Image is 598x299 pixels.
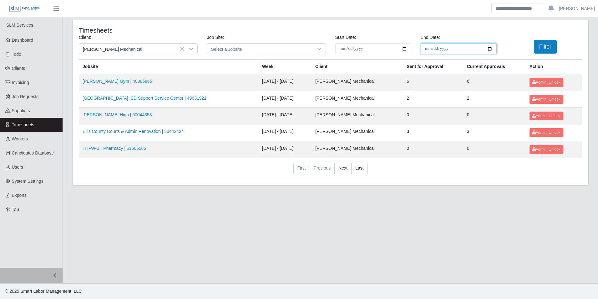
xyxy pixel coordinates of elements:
th: Week [258,60,312,74]
td: [DATE] - [DATE] [258,108,312,124]
span: Clients [12,66,25,71]
span: Suppliers [12,108,30,113]
a: [PERSON_NAME] [559,5,595,12]
td: [DATE] - [DATE] [258,124,312,141]
button: Admin: Unlock [530,145,563,154]
span: Job Requests [12,94,39,99]
span: Workers [12,136,28,141]
td: 3 [463,124,526,141]
td: 0 [463,141,526,158]
span: George Wayne Mechanical [79,44,185,54]
a: [PERSON_NAME] High | 50044353 [83,112,152,117]
td: [DATE] - [DATE] [258,141,312,158]
span: Select a Jobsite [207,44,313,54]
span: Candidates Database [12,150,54,155]
input: Search [491,3,543,14]
span: ToS [12,207,19,212]
td: 6 [403,74,463,91]
td: [DATE] - [DATE] [258,91,312,108]
a: Ellis County Courts & Admin Renovation | 50442424 [83,129,184,134]
label: Client: [79,34,91,41]
th: Action [526,60,582,74]
th: Jobsite [79,60,258,74]
span: Invoicing [12,80,29,85]
img: SLM Logo [9,5,40,12]
span: System Settings [12,179,43,184]
span: Dashboard [12,38,33,43]
label: Start Date: [335,34,356,41]
th: Client [312,60,403,74]
button: Admin: Unlock [530,95,563,104]
a: [PERSON_NAME] Gym | 40386865 [83,79,152,84]
nav: pagination [79,163,582,179]
button: Admin: Unlock [530,112,563,120]
span: Admin: Unlock [532,147,560,152]
span: Exports [12,193,27,198]
a: Last [351,163,367,174]
label: End Date: [421,34,440,41]
a: Next [334,163,352,174]
th: Current Approvals [463,60,526,74]
span: Users [12,165,23,170]
button: Admin: Unlock [530,78,563,87]
td: 2 [403,91,463,108]
td: 6 [463,74,526,91]
td: 3 [403,124,463,141]
td: [PERSON_NAME] Mechanical [312,108,403,124]
a: [GEOGRAPHIC_DATA] ISD Support Service Center | 49631921 [83,96,206,101]
th: Sent for Approval [403,60,463,74]
td: [PERSON_NAME] Mechanical [312,141,403,158]
td: 2 [463,91,526,108]
span: Admin: Unlock [532,80,560,85]
h4: Timesheets [79,26,283,34]
td: [PERSON_NAME] Mechanical [312,74,403,91]
td: [PERSON_NAME] Mechanical [312,124,403,141]
span: Admin: Unlock [532,130,560,135]
span: SLM Services [6,23,33,28]
span: Admin: Unlock [532,97,560,102]
td: 0 [403,108,463,124]
td: 0 [403,141,463,158]
button: Admin: Unlock [530,128,563,137]
td: 0 [463,108,526,124]
span: Timesheets [12,122,34,127]
span: Todo [12,52,21,57]
label: Job Site: [207,34,224,41]
button: Filter [534,40,557,54]
a: THFW-BT Pharmacy | 51505585 [83,146,146,151]
td: [DATE] - [DATE] [258,74,312,91]
span: Admin: Unlock [532,114,560,118]
td: [PERSON_NAME] Mechanical [312,91,403,108]
span: © 2025 Smart Labor Management, LLC [5,289,82,294]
